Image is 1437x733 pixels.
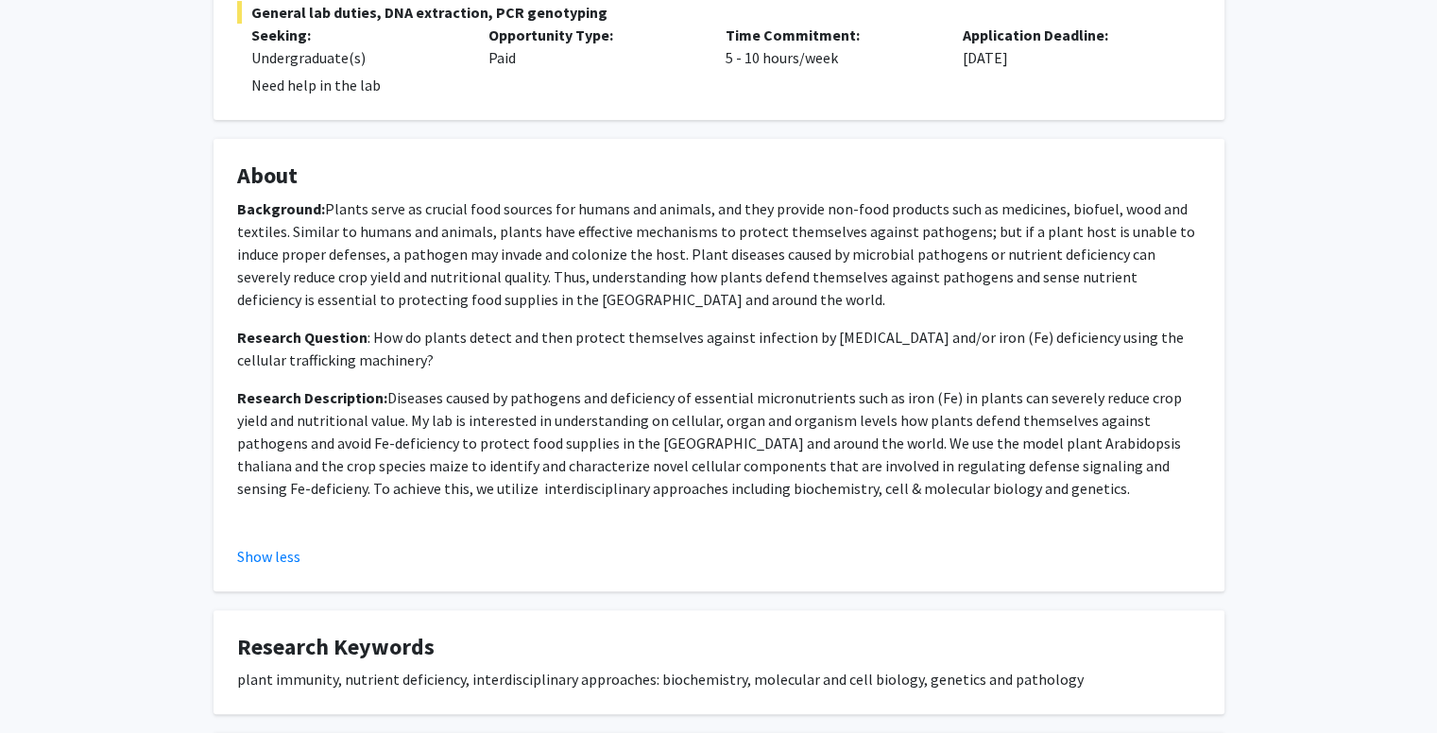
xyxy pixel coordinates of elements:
[237,326,1201,371] p: : How do plants detect and then protect themselves against infection by [MEDICAL_DATA] and/or iro...
[949,24,1186,69] div: [DATE]
[237,197,1201,311] p: Plants serve as crucial food sources for humans and animals, and they provide non-food products s...
[237,668,1201,690] div: plant immunity, nutrient deficiency, interdisciplinary approaches: biochemistry, molecular and ce...
[237,545,300,568] button: Show less
[237,328,368,347] strong: Research Question
[488,24,697,46] p: Opportunity Type:
[711,24,949,69] div: 5 - 10 hours/week
[251,46,460,69] div: Undergraduate(s)
[237,1,1201,24] span: General lab duties, DNA extraction, PCR genotyping
[251,74,1201,96] p: Need help in the lab
[14,648,80,719] iframe: Chat
[474,24,711,69] div: Paid
[963,24,1172,46] p: Application Deadline:
[237,388,387,407] strong: Research Description:
[237,634,1201,661] h4: Research Keywords
[726,24,934,46] p: Time Commitment:
[237,386,1201,500] p: Diseases caused by pathogens and deficiency of essential micronutrients such as iron (Fe) in plan...
[237,199,325,218] strong: Background:
[251,24,460,46] p: Seeking:
[237,162,1201,190] h4: About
